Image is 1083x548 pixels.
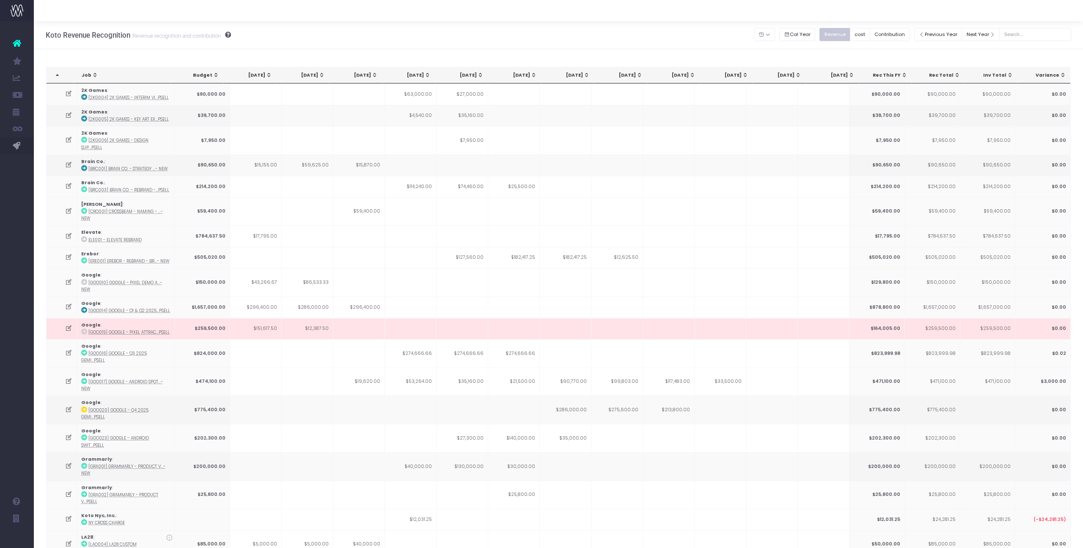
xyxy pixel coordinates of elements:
td: $59,625.00 [282,155,333,176]
div: [DATE] [337,72,378,79]
td: $1,657,000.00 [960,296,1016,318]
td: $0.00 [1015,126,1071,155]
th: Sep 25: activate to sort column ascending [488,67,541,83]
td: $213,800.00 [643,396,695,424]
span: (-$24,281.25) [1034,516,1066,523]
div: Small button group [779,26,820,43]
td: $823,999.98 [849,339,905,368]
div: [DATE] [761,72,801,79]
div: [DATE] [284,72,325,79]
abbr: [GOO020] Google - Q4 2025 Gemini Design - Brand - Upsell [81,407,148,420]
td: $59,400.00 [175,197,230,226]
td: $274,666.66 [385,339,437,368]
td: $259,500.00 [175,318,230,339]
td: $39,700.00 [960,105,1016,126]
small: Revenue recognition and contribution [130,31,221,39]
td: $200,000.00 [905,452,960,481]
td: $286,000.00 [282,296,333,318]
h3: Koto Revenue Recognition [46,31,231,39]
td: $775,400.00 [849,396,905,424]
div: [DATE] [231,72,272,79]
strong: Google [81,428,101,434]
td: : [77,481,175,509]
td: $214,200.00 [849,176,905,197]
td: $15,870.00 [333,155,385,176]
button: Cal Year [779,28,816,41]
strong: [PERSON_NAME] [81,201,123,208]
div: Budget [179,72,219,79]
td: $90,770.00 [540,368,591,396]
button: cost [850,28,870,41]
td: $86,533.33 [282,268,333,296]
abbr: [GOO017] Google - Android Spotlight - Brand - New [81,379,163,391]
th: Oct 25: activate to sort column ascending [541,67,594,83]
td: $0.00 [1015,197,1071,226]
td: $90,650.00 [175,155,230,176]
td: $274,666.66 [437,339,488,368]
td: $471,100.00 [960,368,1016,396]
strong: Elevate [81,229,101,235]
div: [DATE] [549,72,590,79]
td: $140,000.00 [488,424,540,452]
td: : [77,105,175,126]
td: : [77,368,175,396]
th: Jul 25: activate to sort column ascending [382,67,435,83]
td: $182,417.25 [488,247,540,268]
td: : [77,339,175,368]
td: : [77,424,175,452]
th: Apr 25: activate to sort column ascending [224,67,277,83]
td: $33,500.00 [695,368,746,396]
strong: 2K Games [81,87,107,94]
td: $823,999.98 [960,339,1016,368]
td: $775,400.00 [175,396,230,424]
td: $0.02 [1015,339,1071,368]
td: $784,637.50 [905,225,960,246]
strong: Brain Co. [81,180,104,186]
abbr: [GOO014] Google - Q1 & Q2 2025 Gemini Design Retainer - Brand - Upsell [88,308,170,313]
strong: Google [81,399,101,406]
abbr: [2KG004] 2K Games - Interim Visual - Brand - Upsell [88,95,169,100]
td: $878,800.00 [849,296,905,318]
div: [DATE] [443,72,484,79]
div: Variance [1025,72,1066,79]
div: [DATE] [390,72,431,79]
strong: 2K Games [81,109,107,115]
td: $12,031.25 [385,509,437,530]
strong: Google [81,300,101,307]
td: $21,500.00 [488,368,540,396]
td: $90,650.00 [960,155,1016,176]
td: : [77,155,175,176]
td: $25,800.00 [849,481,905,509]
td: $274,666.66 [488,339,540,368]
td: $12,031.25 [849,509,905,530]
td: $7,950.00 [960,126,1016,155]
td: $296,400.00 [230,296,282,318]
td: : [77,296,175,318]
th: May 25: activate to sort column ascending [277,67,330,83]
th: Dec 25: activate to sort column ascending [647,67,700,83]
td: $17,795.00 [230,225,282,246]
td: $53,264.00 [385,368,437,396]
td: $7,950.00 [437,126,488,155]
strong: Koto Nyc, Inc. [81,512,116,519]
td: $214,200.00 [175,176,230,197]
abbr: [BRC003] Brain Co. - Rebrand - Brand - Upsell [88,187,169,193]
td: $35,000.00 [540,424,591,452]
td: $40,000.00 [385,452,437,481]
td: $505,020.00 [905,247,960,268]
abbr: [2KG006] 2K Games - Design Support - Brand - Upsell [81,138,148,150]
th: Rec This FY: activate to sort column ascending [859,67,912,83]
th: : activate to sort column descending [47,67,74,83]
abbr: [GOO010] Google - Pixel Demo Attract Loop System (Maneto) - New [81,280,162,292]
th: Nov 25: activate to sort column ascending [594,67,647,83]
td: $63,000.00 [385,83,437,105]
td: $471,100.00 [905,368,960,396]
td: : [77,176,175,197]
td: $25,800.00 [960,481,1016,509]
abbr: [GOO023] Google - Android Switchers - Campaign - Upsell [81,435,149,448]
td: $25,800.00 [488,481,540,509]
td: : [77,197,175,226]
button: Revenue [819,28,850,41]
td: $30,000.00 [488,452,540,481]
strong: Google [81,272,101,278]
